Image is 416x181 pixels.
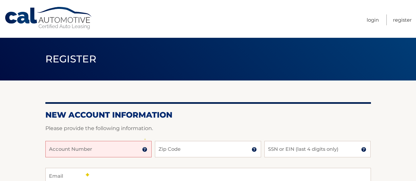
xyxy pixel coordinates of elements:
input: Zip Code [155,141,261,157]
a: Register [393,14,412,25]
img: tooltip.svg [361,147,366,152]
h2: New Account Information [45,110,371,120]
a: Login [367,14,379,25]
p: Please provide the following information. [45,124,371,133]
img: tooltip.svg [142,147,147,152]
a: Cal Automotive [4,7,93,30]
input: Account Number [45,141,152,157]
img: tooltip.svg [252,147,257,152]
span: Register [45,53,97,65]
input: SSN or EIN (last 4 digits only) [264,141,371,157]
